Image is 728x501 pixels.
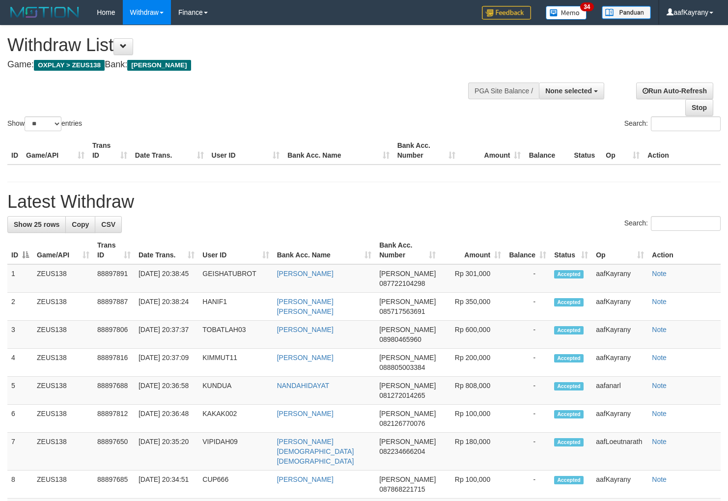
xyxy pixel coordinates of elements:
td: [DATE] 20:36:48 [135,405,198,433]
a: Note [652,438,667,445]
a: Note [652,354,667,362]
td: Rp 350,000 [440,293,505,321]
td: [DATE] 20:37:09 [135,349,198,377]
a: Show 25 rows [7,216,66,233]
a: Stop [685,99,713,116]
span: [PERSON_NAME] [379,475,436,483]
td: [DATE] 20:38:45 [135,264,198,293]
span: OXPLAY > ZEUS138 [34,60,105,71]
td: 88897816 [93,349,135,377]
td: Rp 301,000 [440,264,505,293]
span: Copy 08980465960 to clipboard [379,335,421,343]
td: aafKayrany [592,293,648,321]
td: TOBATLAH03 [198,321,273,349]
td: aafLoeutnarath [592,433,648,471]
span: [PERSON_NAME] [379,438,436,445]
span: [PERSON_NAME] [379,270,436,278]
th: Game/API [22,137,88,165]
td: aafKayrany [592,264,648,293]
td: 88897685 [93,471,135,499]
td: ZEUS138 [33,293,93,321]
span: Accepted [554,438,584,446]
input: Search: [651,216,721,231]
th: Balance: activate to sort column ascending [505,236,550,264]
th: Action [648,236,721,264]
span: Accepted [554,298,584,306]
select: Showentries [25,116,61,131]
th: Bank Acc. Number [393,137,459,165]
td: - [505,377,550,405]
span: Copy 087722104298 to clipboard [379,279,425,287]
span: Accepted [554,476,584,484]
span: 34 [580,2,593,11]
span: [PERSON_NAME] [379,410,436,417]
td: GEISHATUBROT [198,264,273,293]
th: Op [602,137,644,165]
td: 88897891 [93,264,135,293]
a: Note [652,298,667,306]
td: 3 [7,321,33,349]
th: ID: activate to sort column descending [7,236,33,264]
span: Accepted [554,326,584,334]
h1: Withdraw List [7,35,476,55]
td: KUNDUA [198,377,273,405]
td: [DATE] 20:36:58 [135,377,198,405]
label: Search: [624,116,721,131]
span: [PERSON_NAME] [379,354,436,362]
td: - [505,433,550,471]
th: ID [7,137,22,165]
input: Search: [651,116,721,131]
td: Rp 100,000 [440,471,505,499]
td: 8 [7,471,33,499]
td: - [505,293,550,321]
td: Rp 180,000 [440,433,505,471]
th: Amount [459,137,525,165]
th: Bank Acc. Number: activate to sort column ascending [375,236,440,264]
a: [PERSON_NAME] [277,410,334,417]
a: [PERSON_NAME] [PERSON_NAME] [277,298,334,315]
span: Accepted [554,354,584,362]
td: 4 [7,349,33,377]
td: Rp 200,000 [440,349,505,377]
a: Note [652,475,667,483]
span: Copy 081272014265 to clipboard [379,391,425,399]
td: 2 [7,293,33,321]
a: Run Auto-Refresh [636,83,713,99]
th: Amount: activate to sort column ascending [440,236,505,264]
a: Note [652,326,667,334]
a: [PERSON_NAME] [277,326,334,334]
th: Trans ID [88,137,131,165]
td: 88897688 [93,377,135,405]
h1: Latest Withdraw [7,192,721,212]
td: aafKayrany [592,471,648,499]
td: [DATE] 20:37:37 [135,321,198,349]
th: User ID [208,137,284,165]
td: ZEUS138 [33,349,93,377]
span: CSV [101,221,115,228]
td: ZEUS138 [33,471,93,499]
td: 88897887 [93,293,135,321]
a: Copy [65,216,95,233]
td: ZEUS138 [33,321,93,349]
td: - [505,264,550,293]
span: Copy 087868221715 to clipboard [379,485,425,493]
td: [DATE] 20:34:51 [135,471,198,499]
td: 5 [7,377,33,405]
td: aafKayrany [592,349,648,377]
span: Copy 082126770076 to clipboard [379,419,425,427]
span: [PERSON_NAME] [127,60,191,71]
td: aafKayrany [592,321,648,349]
span: [PERSON_NAME] [379,382,436,390]
td: - [505,321,550,349]
span: Copy 088805003384 to clipboard [379,363,425,371]
th: Status: activate to sort column ascending [550,236,592,264]
span: Copy 082234666204 to clipboard [379,447,425,455]
img: Feedback.jpg [482,6,531,20]
button: None selected [539,83,604,99]
td: ZEUS138 [33,433,93,471]
td: ZEUS138 [33,405,93,433]
span: Copy 085717563691 to clipboard [379,307,425,315]
th: Date Trans. [131,137,208,165]
th: Balance [525,137,570,165]
td: 88897806 [93,321,135,349]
